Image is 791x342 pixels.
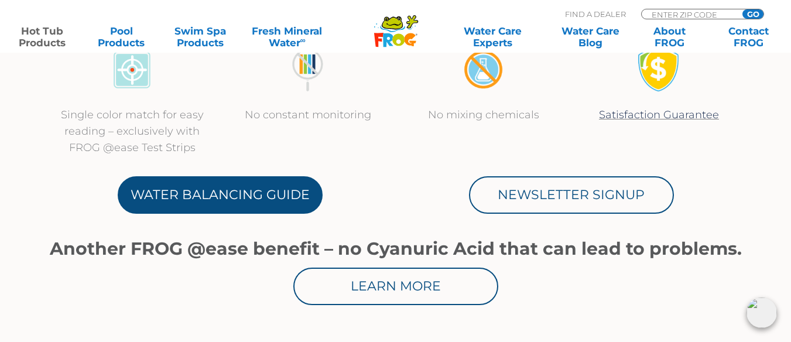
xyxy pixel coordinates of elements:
a: Satisfaction Guarantee [599,108,719,121]
img: Satisfaction Guarantee Icon [637,48,681,92]
a: Water CareBlog [560,25,621,49]
p: Single color match for easy reading – exclusively with FROG @ease Test Strips [56,107,208,156]
a: Fresh MineralWater∞ [249,25,326,49]
a: Swim SpaProducts [170,25,231,49]
input: GO [742,9,763,19]
a: Water Balancing Guide [118,176,323,214]
img: icon-atease-color-match [110,48,154,92]
p: Find A Dealer [565,9,626,19]
img: no-constant-monitoring1 [286,48,330,92]
a: Newsletter Signup [469,176,674,214]
a: AboutFROG [639,25,700,49]
a: Hot TubProducts [12,25,73,49]
img: openIcon [747,297,777,328]
input: Zip Code Form [650,9,730,19]
sup: ∞ [300,36,306,45]
a: Learn More [293,268,498,305]
p: No mixing chemicals [408,107,560,123]
a: PoolProducts [91,25,152,49]
a: Water CareExperts [443,25,542,49]
a: ContactFROG [718,25,779,49]
p: No constant monitoring [232,107,384,123]
img: no-mixing1 [461,48,505,92]
h1: Another FROG @ease benefit – no Cyanuric Acid that can lead to problems. [44,239,747,259]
